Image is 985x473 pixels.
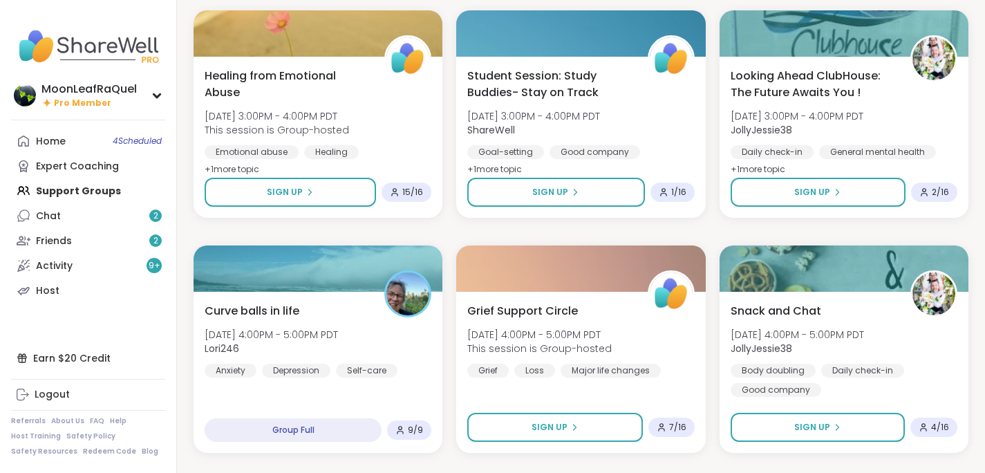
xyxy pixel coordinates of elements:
[912,37,955,80] img: JollyJessie38
[36,259,73,273] div: Activity
[36,284,59,298] div: Host
[550,145,640,159] div: Good company
[205,364,256,378] div: Anxiety
[205,303,299,319] span: Curve balls in life
[11,346,165,371] div: Earn $20 Credit
[467,342,612,355] span: This session is Group-hosted
[731,413,905,442] button: Sign Up
[14,84,36,106] img: MoonLeafRaQuel
[671,187,686,198] span: 1 / 16
[205,178,376,207] button: Sign Up
[66,432,115,441] a: Safety Policy
[11,22,165,71] img: ShareWell Nav Logo
[205,123,349,137] span: This session is Group-hosted
[11,253,165,278] a: Activity9+
[205,328,338,342] span: [DATE] 4:00PM - 5:00PM PDT
[11,154,165,178] a: Expert Coaching
[11,382,165,407] a: Logout
[819,145,936,159] div: General mental health
[731,328,864,342] span: [DATE] 4:00PM - 5:00PM PDT
[83,447,136,456] a: Redeem Code
[11,447,77,456] a: Safety Resources
[669,422,686,433] span: 7 / 16
[731,303,821,319] span: Snack and Chat
[650,272,693,315] img: ShareWell
[650,37,693,80] img: ShareWell
[304,145,359,159] div: Healing
[514,364,555,378] div: Loss
[149,260,160,272] span: 9 +
[205,145,299,159] div: Emotional abuse
[54,98,111,109] span: Pro Member
[113,136,162,147] span: 4 Scheduled
[731,178,906,207] button: Sign Up
[408,425,423,436] span: 9 / 9
[41,82,137,97] div: MoonLeafRaQuel
[532,186,568,198] span: Sign Up
[467,68,632,101] span: Student Session: Study Buddies- Stay on Track
[467,123,515,137] b: ShareWell
[731,364,816,378] div: Body doubling
[467,178,644,207] button: Sign Up
[467,303,578,319] span: Grief Support Circle
[794,186,830,198] span: Sign Up
[467,145,544,159] div: Goal-setting
[731,123,792,137] b: JollyJessie38
[731,145,814,159] div: Daily check-in
[205,109,349,123] span: [DATE] 3:00PM - 4:00PM PDT
[11,228,165,253] a: Friends2
[402,187,423,198] span: 15 / 16
[153,210,158,222] span: 2
[36,160,119,174] div: Expert Coaching
[11,432,61,441] a: Host Training
[205,68,369,101] span: Healing from Emotional Abuse
[386,272,429,315] img: Lori246
[467,364,509,378] div: Grief
[731,109,863,123] span: [DATE] 3:00PM - 4:00PM PDT
[532,421,567,434] span: Sign Up
[467,328,612,342] span: [DATE] 4:00PM - 5:00PM PDT
[11,203,165,228] a: Chat2
[11,129,165,154] a: Home4Scheduled
[110,416,126,426] a: Help
[262,364,330,378] div: Depression
[35,388,70,402] div: Logout
[142,447,158,456] a: Blog
[731,383,821,397] div: Good company
[11,278,165,303] a: Host
[51,416,84,426] a: About Us
[467,413,642,442] button: Sign Up
[794,421,830,434] span: Sign Up
[561,364,661,378] div: Major life changes
[467,109,600,123] span: [DATE] 3:00PM - 4:00PM PDT
[931,422,949,433] span: 4 / 16
[912,272,955,315] img: JollyJessie38
[90,416,104,426] a: FAQ
[386,37,429,80] img: ShareWell
[153,235,158,247] span: 2
[731,342,792,355] b: JollyJessie38
[36,210,61,223] div: Chat
[205,342,239,355] b: Lori246
[11,416,46,426] a: Referrals
[267,186,303,198] span: Sign Up
[731,68,895,101] span: Looking Ahead ClubHouse: The Future Awaits You !
[932,187,949,198] span: 2 / 16
[336,364,397,378] div: Self-care
[36,234,72,248] div: Friends
[821,364,904,378] div: Daily check-in
[36,135,66,149] div: Home
[205,418,382,442] div: Group Full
